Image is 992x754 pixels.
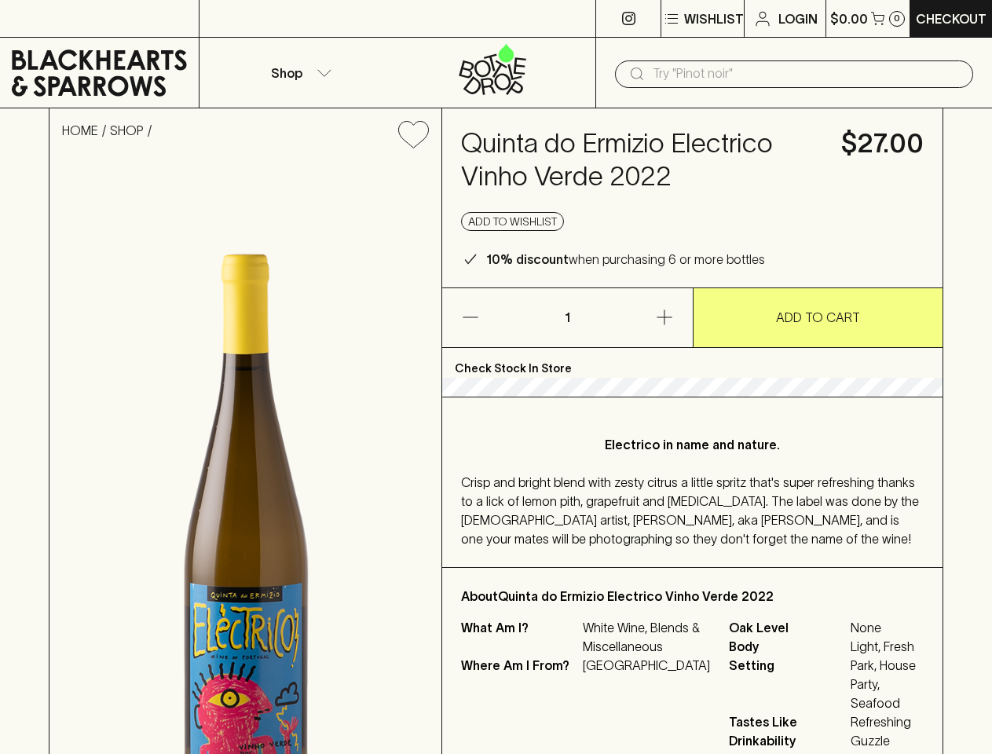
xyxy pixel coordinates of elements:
a: SHOP [110,123,144,137]
p: $0.00 [830,9,868,28]
span: Light, Fresh [851,637,924,656]
input: Try "Pinot noir" [653,61,961,86]
p: About Quinta do Ermizio Electrico Vinho Verde 2022 [461,587,924,606]
p: What Am I? [461,618,579,656]
span: Body [729,637,847,656]
p: White Wine, Blends & Miscellaneous [583,618,710,656]
span: Drinkability [729,731,847,750]
p: Check Stock In Store [442,348,943,378]
span: Setting [729,656,847,712]
p: Login [778,9,818,28]
h4: $27.00 [841,127,924,160]
p: when purchasing 6 or more bottles [486,250,765,269]
p: [GEOGRAPHIC_DATA] [583,656,710,675]
span: Crisp and bright blend with zesty citrus a little spritz that's super refreshing thanks to a lick... [461,475,919,546]
span: None [851,618,924,637]
button: Add to wishlist [392,115,435,155]
p: ADD TO CART [776,308,860,327]
span: Refreshing [851,712,924,731]
p: Electrico in name and nature. [492,435,892,454]
span: Oak Level [729,618,847,637]
h4: Quinta do Ermizio Electrico Vinho Verde 2022 [461,127,822,193]
button: ADD TO CART [694,288,943,347]
span: Guzzle [851,731,924,750]
p: 0 [894,14,900,23]
button: Shop [199,38,397,108]
p: Checkout [916,9,987,28]
a: HOME [62,123,98,137]
p: Wishlist [684,9,744,28]
b: 10% discount [486,252,569,266]
p: 1 [548,288,586,347]
p: Shop [271,64,302,82]
span: Tastes Like [729,712,847,731]
span: Park, House Party, Seafood [851,656,924,712]
button: Add to wishlist [461,212,564,231]
p: ⠀ [199,9,213,28]
p: Where Am I From? [461,656,579,675]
